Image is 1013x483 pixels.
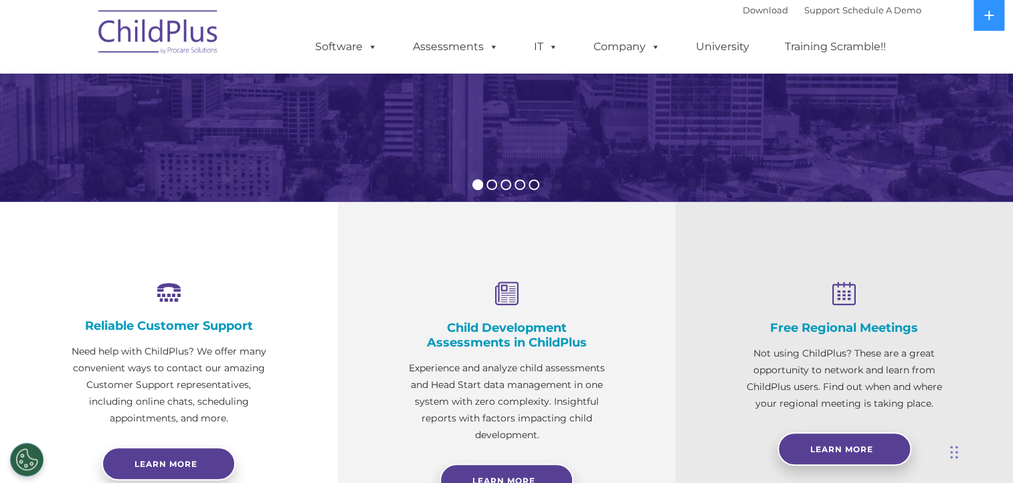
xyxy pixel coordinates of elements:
[946,419,1013,483] iframe: Chat Widget
[804,5,840,15] a: Support
[102,447,236,480] a: Learn more
[67,343,271,427] p: Need help with ChildPlus? We offer many convenient ways to contact our amazing Customer Support r...
[10,443,43,476] button: Cookies Settings
[67,318,271,333] h4: Reliable Customer Support
[580,33,674,60] a: Company
[777,432,911,466] a: Learn More
[92,1,225,68] img: ChildPlus by Procare Solutions
[134,459,197,469] span: Learn more
[682,33,763,60] a: University
[186,143,243,153] span: Phone number
[950,432,958,472] div: Drag
[399,33,512,60] a: Assessments
[743,5,921,15] font: |
[405,320,609,350] h4: Child Development Assessments in ChildPlus
[742,320,946,335] h4: Free Regional Meetings
[842,5,921,15] a: Schedule A Demo
[810,444,873,454] span: Learn More
[405,360,609,444] p: Experience and analyze child assessments and Head Start data management in one system with zero c...
[302,33,391,60] a: Software
[186,88,227,98] span: Last name
[743,5,788,15] a: Download
[771,33,899,60] a: Training Scramble!!
[521,33,571,60] a: IT
[742,345,946,412] p: Not using ChildPlus? These are a great opportunity to network and learn from ChildPlus users. Fin...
